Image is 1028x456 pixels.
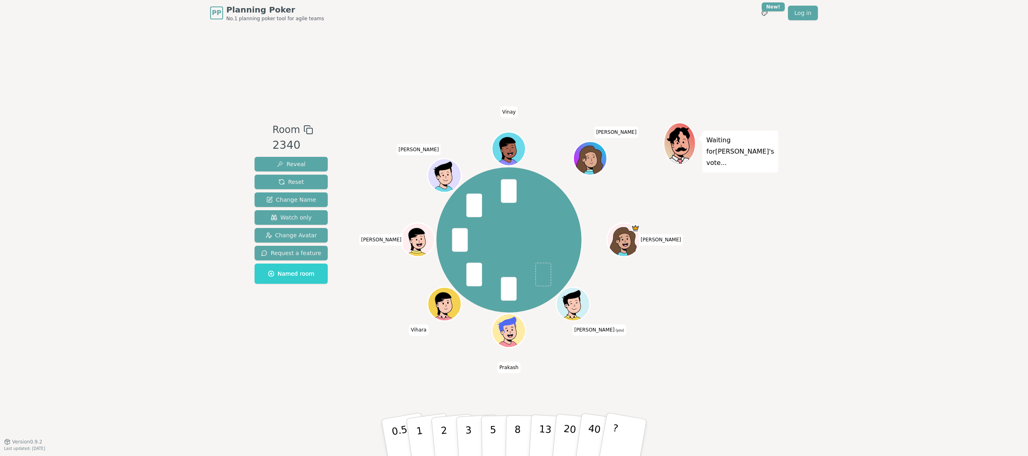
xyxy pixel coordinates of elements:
[500,106,518,118] span: Click to change your name
[266,196,316,204] span: Change Name
[271,213,312,222] span: Watch only
[255,157,328,171] button: Reveal
[396,144,441,155] span: Click to change your name
[706,135,774,169] p: Waiting for [PERSON_NAME] 's vote...
[255,228,328,243] button: Change Avatar
[639,234,683,245] span: Click to change your name
[615,329,624,333] span: (you)
[272,122,300,137] span: Room
[572,325,626,336] span: Click to change your name
[632,224,640,232] span: Staci is the host
[272,137,313,154] div: 2340
[762,2,785,11] div: New!
[255,210,328,225] button: Watch only
[255,264,328,284] button: Named room
[255,175,328,189] button: Reset
[409,325,429,336] span: Click to change your name
[788,6,818,20] a: Log in
[210,4,324,22] a: PPPlanning PokerNo.1 planning poker tool for agile teams
[757,6,772,20] button: New!
[558,288,589,320] button: Click to change your avatar
[255,246,328,260] button: Request a feature
[497,362,520,373] span: Click to change your name
[265,231,317,239] span: Change Avatar
[226,15,324,22] span: No.1 planning poker tool for agile teams
[278,178,304,186] span: Reset
[12,439,42,445] span: Version 0.9.2
[268,270,314,278] span: Named room
[359,234,404,245] span: Click to change your name
[4,439,42,445] button: Version0.9.2
[277,160,305,168] span: Reveal
[255,192,328,207] button: Change Name
[212,8,221,18] span: PP
[226,4,324,15] span: Planning Poker
[594,127,638,138] span: Click to change your name
[261,249,321,257] span: Request a feature
[4,446,45,451] span: Last updated: [DATE]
